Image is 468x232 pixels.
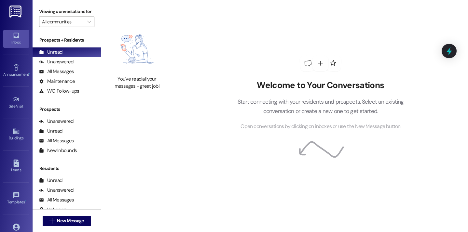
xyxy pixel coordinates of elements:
[39,118,74,125] div: Unanswered
[39,197,74,203] div: All Messages
[39,78,75,85] div: Maintenance
[3,126,29,143] a: Buildings
[3,158,29,175] a: Leads
[39,187,74,194] div: Unanswered
[39,68,74,75] div: All Messages
[23,103,24,108] span: •
[39,58,74,65] div: Unanswered
[33,165,101,172] div: Residents
[9,6,23,18] img: ResiDesk Logo
[39,88,79,95] div: WO Follow-ups
[87,19,91,24] i: 
[43,216,91,226] button: New Message
[3,190,29,207] a: Templates •
[42,17,84,27] input: All communities
[3,30,29,47] a: Inbox
[227,80,414,91] h2: Welcome to Your Conversations
[33,106,101,113] div: Prospects
[29,71,30,76] span: •
[108,26,166,73] img: empty-state
[39,137,74,144] div: All Messages
[33,37,101,44] div: Prospects + Residents
[241,122,400,131] span: Open conversations by clicking on inboxes or use the New Message button
[49,218,54,224] i: 
[39,128,62,135] div: Unread
[39,177,62,184] div: Unread
[39,206,67,213] div: Unknown
[25,199,26,203] span: •
[227,97,414,116] p: Start connecting with your residents and prospects. Select an existing conversation or create a n...
[57,217,84,224] span: New Message
[39,147,77,154] div: New Inbounds
[39,6,94,17] label: Viewing conversations for
[108,76,166,90] div: You've read all your messages - great job!
[3,94,29,111] a: Site Visit •
[39,49,62,56] div: Unread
